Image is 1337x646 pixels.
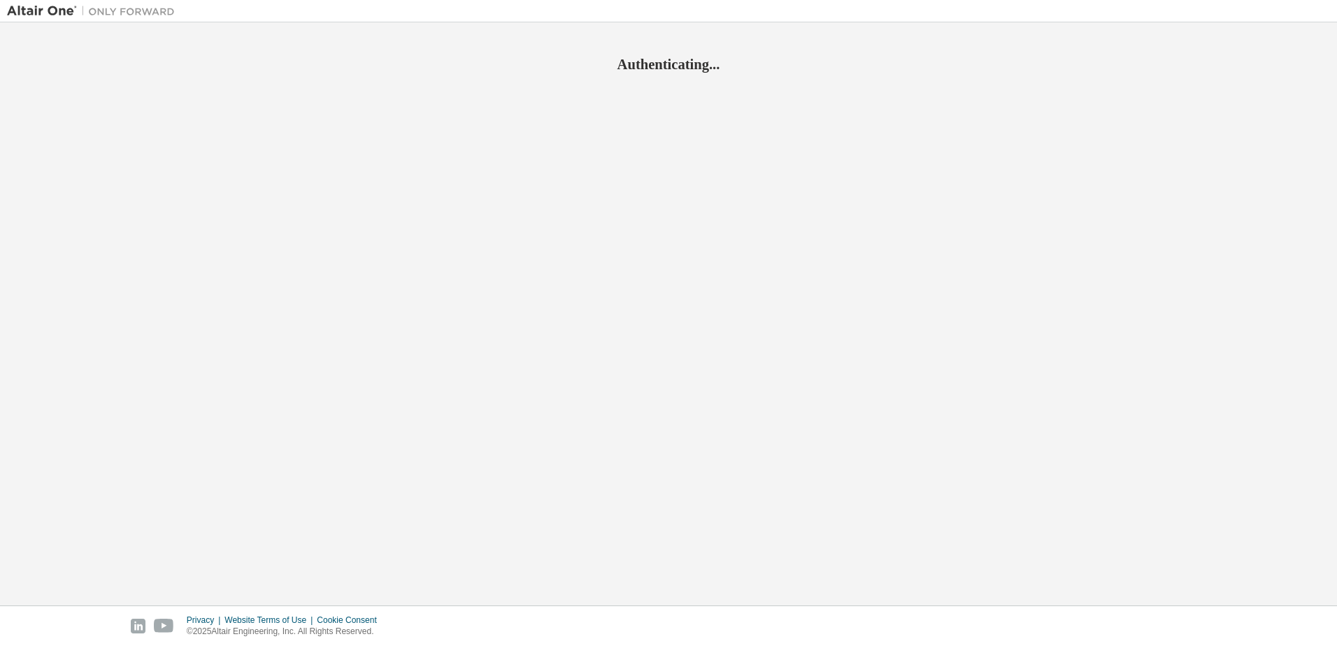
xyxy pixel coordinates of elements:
[131,619,145,633] img: linkedin.svg
[187,615,224,626] div: Privacy
[224,615,317,626] div: Website Terms of Use
[317,615,385,626] div: Cookie Consent
[7,55,1330,73] h2: Authenticating...
[7,4,182,18] img: Altair One
[154,619,174,633] img: youtube.svg
[187,626,385,638] p: © 2025 Altair Engineering, Inc. All Rights Reserved.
